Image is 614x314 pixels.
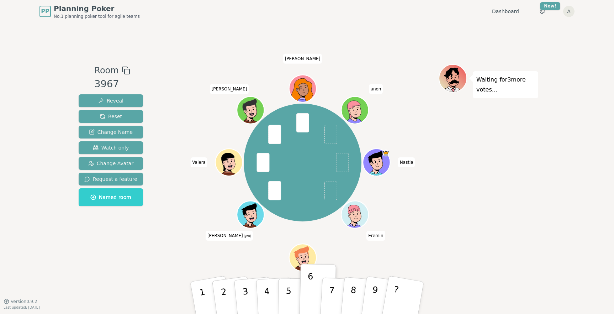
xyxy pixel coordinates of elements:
span: Reveal [98,97,123,104]
span: Click to change your name [366,231,385,241]
button: Change Avatar [79,157,143,170]
p: 6 [307,271,313,310]
span: Click to change your name [369,84,383,94]
span: Click to change your name [206,231,253,241]
button: Named room [79,188,143,206]
span: PP [41,7,49,16]
a: Dashboard [492,8,519,15]
a: PPPlanning PokerNo.1 planning poker tool for agile teams [39,4,140,19]
span: No.1 planning poker tool for agile teams [54,14,140,19]
button: Reset [79,110,143,123]
button: Reveal [79,94,143,107]
div: New! [540,2,560,10]
button: A [563,6,575,17]
span: Request a feature [84,176,137,183]
span: (you) [243,235,252,238]
p: Waiting for 3 more votes... [476,75,535,95]
button: Click to change your avatar [238,202,263,227]
span: Change Avatar [88,160,134,167]
button: Watch only [79,141,143,154]
span: Room [94,64,118,77]
span: Planning Poker [54,4,140,14]
span: Nastia is the host [382,150,389,156]
div: 3967 [94,77,130,91]
span: Reset [100,113,122,120]
span: Click to change your name [210,84,249,94]
span: Last updated: [DATE] [4,305,40,309]
span: Click to change your name [190,157,207,167]
span: Click to change your name [283,54,322,64]
span: Click to change your name [398,157,415,167]
span: Watch only [93,144,129,151]
button: Request a feature [79,173,143,185]
button: New! [536,5,549,18]
button: Version0.9.2 [4,299,37,304]
span: Version 0.9.2 [11,299,37,304]
button: Change Name [79,126,143,138]
span: Change Name [89,129,133,136]
span: Named room [90,194,131,201]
